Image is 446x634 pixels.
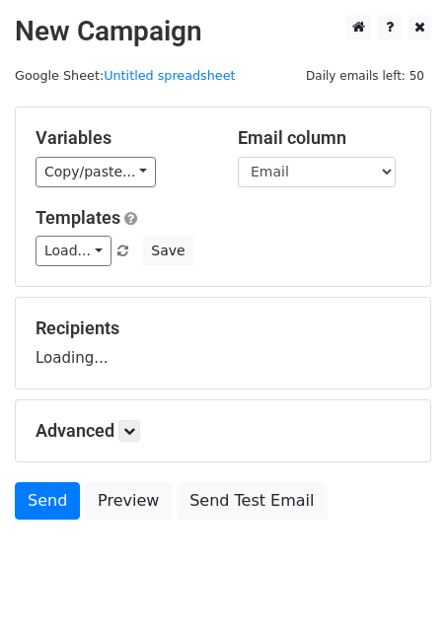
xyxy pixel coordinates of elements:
small: Google Sheet: [15,68,236,83]
a: Daily emails left: 50 [299,68,431,83]
span: Daily emails left: 50 [299,65,431,87]
a: Copy/paste... [36,157,156,187]
div: Loading... [36,317,410,369]
h5: Recipients [36,317,410,339]
button: Save [142,236,193,266]
a: Load... [36,236,111,266]
h5: Email column [238,127,410,149]
h2: New Campaign [15,15,431,48]
a: Send [15,482,80,520]
a: Send Test Email [177,482,327,520]
a: Templates [36,207,120,228]
a: Preview [85,482,172,520]
h5: Variables [36,127,208,149]
h5: Advanced [36,420,410,442]
a: Untitled spreadsheet [104,68,235,83]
